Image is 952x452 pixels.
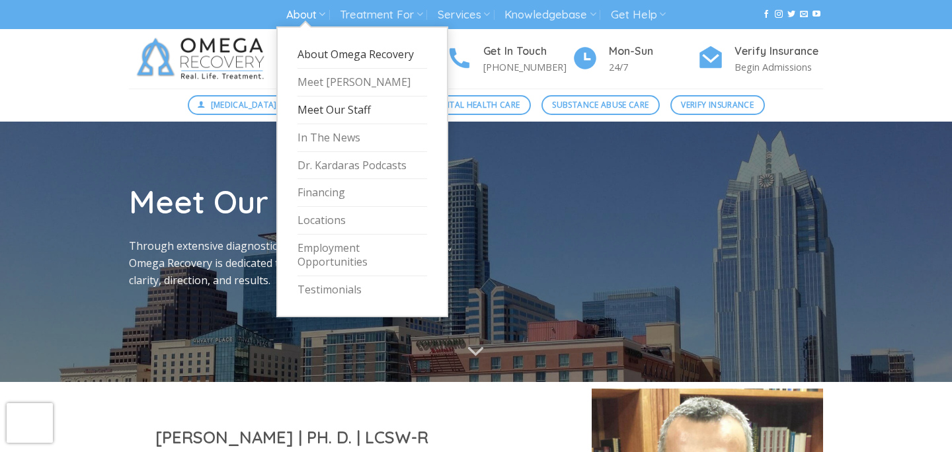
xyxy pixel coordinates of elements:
p: Through extensive diagnostic evaluations and holistic treatment, Omega Recovery is dedicated to e... [129,238,466,289]
a: About [286,3,325,27]
h2: [PERSON_NAME] | PH. D. | LCSW-R [155,426,565,448]
p: Begin Admissions [734,59,823,75]
a: [MEDICAL_DATA] [188,95,288,115]
span: [MEDICAL_DATA] [211,98,277,111]
a: Services [438,3,490,27]
a: Testimonials [297,276,427,303]
a: In The News [297,124,427,152]
a: Follow on Facebook [762,10,770,19]
a: Follow on Instagram [775,10,783,19]
a: Financing [297,179,427,207]
span: Verify Insurance [681,98,754,111]
h1: Meet Our Team [129,181,466,222]
a: Substance Abuse Care [541,95,660,115]
a: Meet [PERSON_NAME] [297,69,427,96]
p: 24/7 [609,59,697,75]
h4: Verify Insurance [734,43,823,60]
h4: Get In Touch [483,43,572,60]
a: Knowledgebase [504,3,596,27]
button: Scroll for more [451,334,501,369]
a: Verify Insurance Begin Admissions [697,43,823,75]
a: Send us an email [800,10,808,19]
a: Employment Opportunities [297,235,427,276]
a: About Omega Recovery [297,41,427,69]
a: Dr. Kardaras Podcasts [297,152,427,180]
p: [PHONE_NUMBER] [483,59,572,75]
a: Meet Our Staff [297,96,427,124]
a: Follow on Twitter [787,10,795,19]
span: Substance Abuse Care [552,98,649,111]
a: Follow on YouTube [813,10,820,19]
a: Get In Touch [PHONE_NUMBER] [446,43,572,75]
span: Mental Health Care [432,98,520,111]
img: Omega Recovery [129,29,278,89]
a: Get Help [611,3,666,27]
h4: Mon-Sun [609,43,697,60]
a: Verify Insurance [670,95,765,115]
a: Mental Health Care [422,95,531,115]
a: Treatment For [340,3,422,27]
a: Locations [297,207,427,235]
